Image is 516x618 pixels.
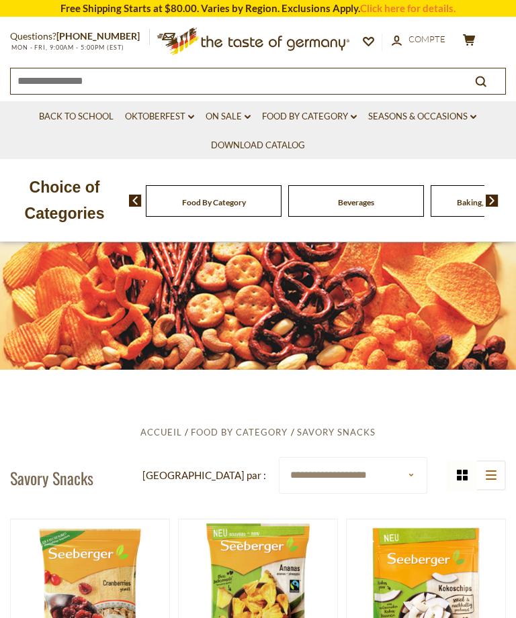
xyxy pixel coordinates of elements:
span: MON - FRI, 9:00AM - 5:00PM (EST) [10,44,124,51]
a: Seasons & Occasions [368,109,476,124]
a: Back to School [39,109,114,124]
a: Oktoberfest [125,109,194,124]
a: On Sale [206,109,251,124]
a: Food By Category [262,109,357,124]
h1: Savory Snacks [10,468,93,488]
a: Download Catalog [211,138,305,153]
label: [GEOGRAPHIC_DATA] par : [142,467,266,484]
a: Beverages [338,197,374,207]
a: Savory Snacks [297,427,376,437]
span: Compte [408,34,445,44]
a: Accueil [140,427,182,437]
img: previous arrow [129,195,142,207]
a: Click here for details. [360,2,456,14]
a: [PHONE_NUMBER] [56,30,140,42]
a: Compte [392,32,445,47]
a: Food By Category [191,427,288,437]
img: next arrow [486,195,499,207]
p: Questions? [10,28,150,45]
a: Food By Category [182,197,246,207]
